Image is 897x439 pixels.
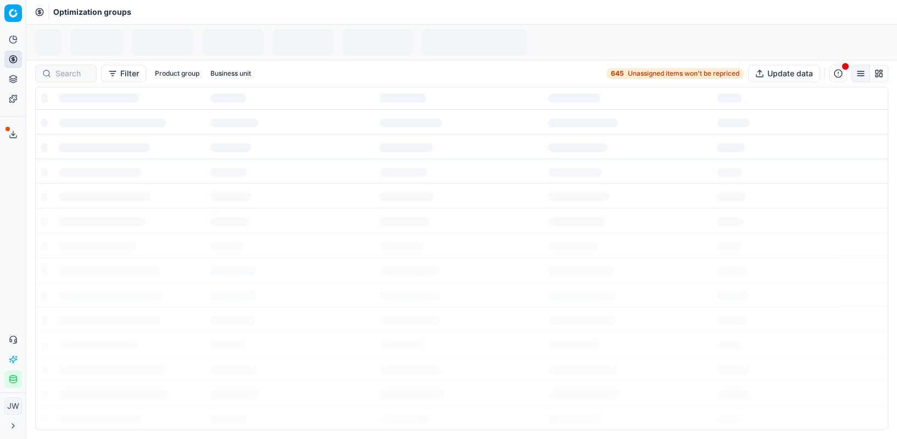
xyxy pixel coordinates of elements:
[53,7,131,18] span: Optimization groups
[5,398,21,414] span: JW
[611,69,623,78] strong: 645
[628,69,739,78] span: Unassigned items won't be repriced
[101,65,146,82] button: Filter
[748,65,820,82] button: Update data
[151,67,204,80] button: Product group
[55,68,90,79] input: Search
[53,7,131,18] nav: breadcrumb
[4,397,22,415] button: JW
[606,68,744,79] a: 645Unassigned items won't be repriced
[206,67,255,80] button: Business unit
